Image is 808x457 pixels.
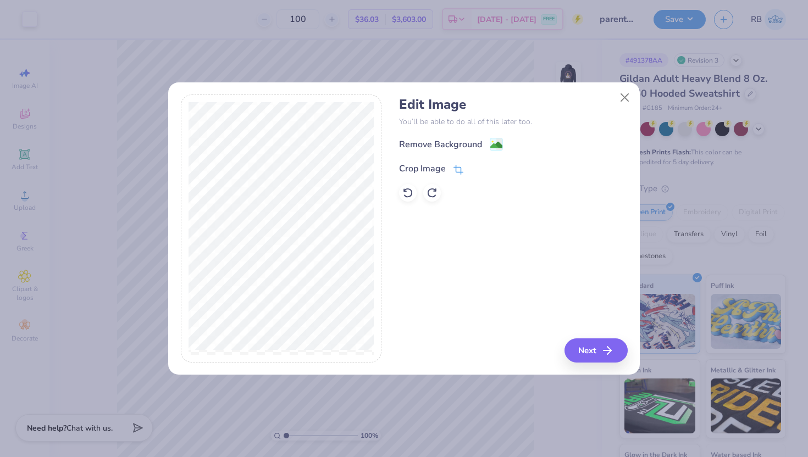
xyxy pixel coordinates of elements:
p: You’ll be able to do all of this later too. [399,116,627,127]
button: Close [615,87,635,108]
button: Next [565,338,628,363]
div: Crop Image [399,162,446,175]
div: Remove Background [399,138,482,151]
h4: Edit Image [399,97,627,113]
